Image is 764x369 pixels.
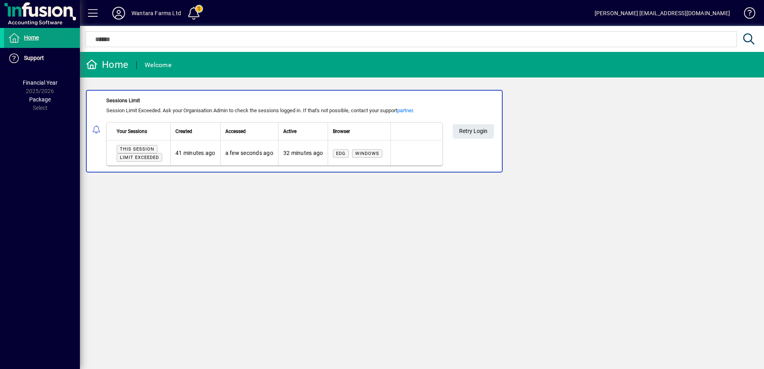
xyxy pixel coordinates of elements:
[106,6,131,20] button: Profile
[120,155,159,160] span: Limit exceeded
[453,124,494,139] button: Retry Login
[220,141,278,165] td: a few seconds ago
[595,7,730,20] div: [PERSON_NAME] [EMAIL_ADDRESS][DOMAIN_NAME]
[86,58,128,71] div: Home
[175,127,192,136] span: Created
[117,127,147,136] span: Your Sessions
[355,151,379,156] span: Windows
[225,127,246,136] span: Accessed
[170,141,220,165] td: 41 minutes ago
[738,2,754,28] a: Knowledge Base
[24,55,44,61] span: Support
[397,107,413,113] a: partner
[23,79,58,86] span: Financial Year
[29,96,51,103] span: Package
[106,97,443,105] div: Sessions Limit
[106,107,443,115] div: Session Limit Exceeded. Ask your Organisation Admin to check the sessions logged in. If that's no...
[120,147,154,152] span: This session
[459,125,487,138] span: Retry Login
[336,151,346,156] span: Edg
[24,34,39,41] span: Home
[283,127,296,136] span: Active
[4,48,80,68] a: Support
[80,90,764,173] app-alert-notification-menu-item: Sessions Limit
[278,141,328,165] td: 32 minutes ago
[333,127,350,136] span: Browser
[145,59,171,71] div: Welcome
[131,7,181,20] div: Wantara Farms Ltd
